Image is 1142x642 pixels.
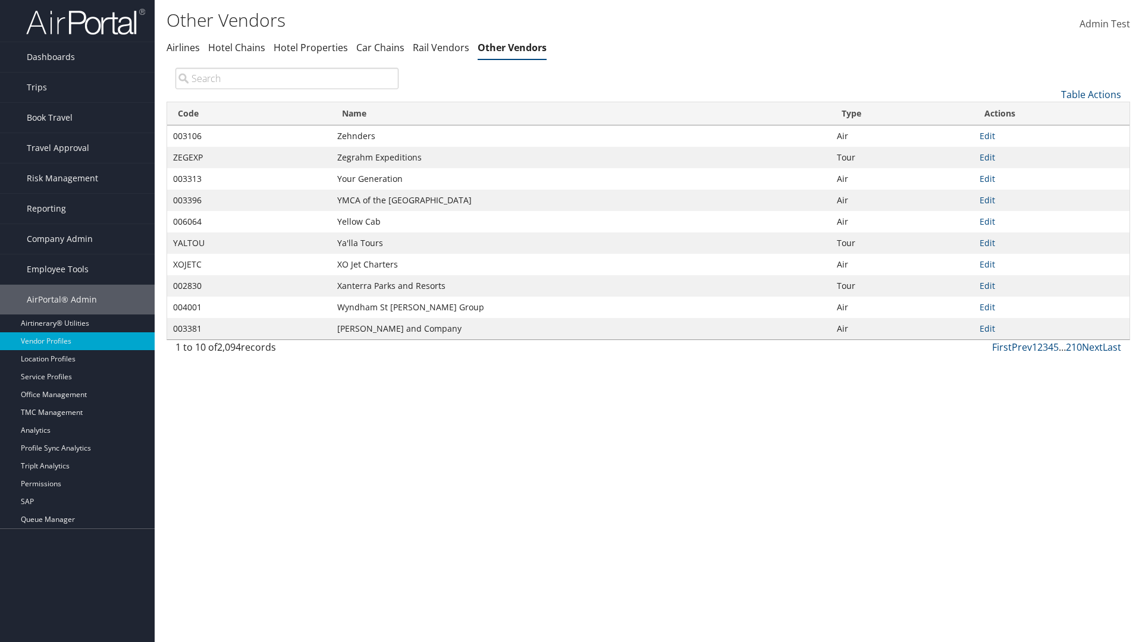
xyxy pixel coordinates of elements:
[167,297,331,318] td: 004001
[1012,341,1032,354] a: Prev
[831,211,974,232] td: Air
[356,41,404,54] a: Car Chains
[167,41,200,54] a: Airlines
[980,237,995,248] a: Edit
[167,254,331,275] td: XOJETC
[1066,341,1082,354] a: 210
[27,224,93,254] span: Company Admin
[831,232,974,254] td: Tour
[980,194,995,206] a: Edit
[331,254,831,275] td: XO Jet Charters
[27,73,47,102] span: Trips
[1080,17,1130,30] span: Admin Test
[1053,341,1059,354] a: 5
[413,41,469,54] a: Rail Vendors
[175,340,399,360] div: 1 to 10 of records
[331,168,831,190] td: Your Generation
[331,147,831,168] td: Zegrahm Expeditions
[831,147,974,168] td: Tour
[980,323,995,334] a: Edit
[1061,88,1121,101] a: Table Actions
[1059,341,1066,354] span: …
[831,125,974,147] td: Air
[980,301,995,313] a: Edit
[831,102,974,125] th: Type: activate to sort column ascending
[974,102,1130,125] th: Actions
[27,133,89,163] span: Travel Approval
[27,103,73,133] span: Book Travel
[167,8,809,33] h1: Other Vendors
[980,216,995,227] a: Edit
[167,275,331,297] td: 002830
[331,211,831,232] td: Yellow Cab
[167,318,331,339] td: 003381
[27,285,97,314] span: AirPortal® Admin
[1082,341,1103,354] a: Next
[167,232,331,254] td: YALTOU
[980,280,995,291] a: Edit
[26,8,145,36] img: airportal-logo.png
[27,163,98,193] span: Risk Management
[331,275,831,297] td: Xanterra Parks and Resorts
[831,275,974,297] td: Tour
[167,211,331,232] td: 006064
[208,41,265,54] a: Hotel Chains
[831,190,974,211] td: Air
[167,168,331,190] td: 003313
[27,254,89,284] span: Employee Tools
[167,147,331,168] td: ZEGEXP
[1080,6,1130,43] a: Admin Test
[1048,341,1053,354] a: 4
[831,318,974,339] td: Air
[831,168,974,190] td: Air
[1037,341,1043,354] a: 2
[831,254,974,275] td: Air
[167,125,331,147] td: 003106
[331,232,831,254] td: Ya'lla Tours
[27,194,66,224] span: Reporting
[167,190,331,211] td: 003396
[175,68,399,89] input: Search
[167,102,331,125] th: Code: activate to sort column ascending
[478,41,547,54] a: Other Vendors
[1043,341,1048,354] a: 3
[980,152,995,163] a: Edit
[27,42,75,72] span: Dashboards
[274,41,348,54] a: Hotel Properties
[1103,341,1121,354] a: Last
[980,259,995,270] a: Edit
[331,190,831,211] td: YMCA of the [GEOGRAPHIC_DATA]
[331,297,831,318] td: Wyndham St [PERSON_NAME] Group
[980,173,995,184] a: Edit
[217,341,241,354] span: 2,094
[331,318,831,339] td: [PERSON_NAME] and Company
[331,102,831,125] th: Name: activate to sort column ascending
[331,125,831,147] td: Zehnders
[980,130,995,141] a: Edit
[831,297,974,318] td: Air
[992,341,1012,354] a: First
[1032,341,1037,354] a: 1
